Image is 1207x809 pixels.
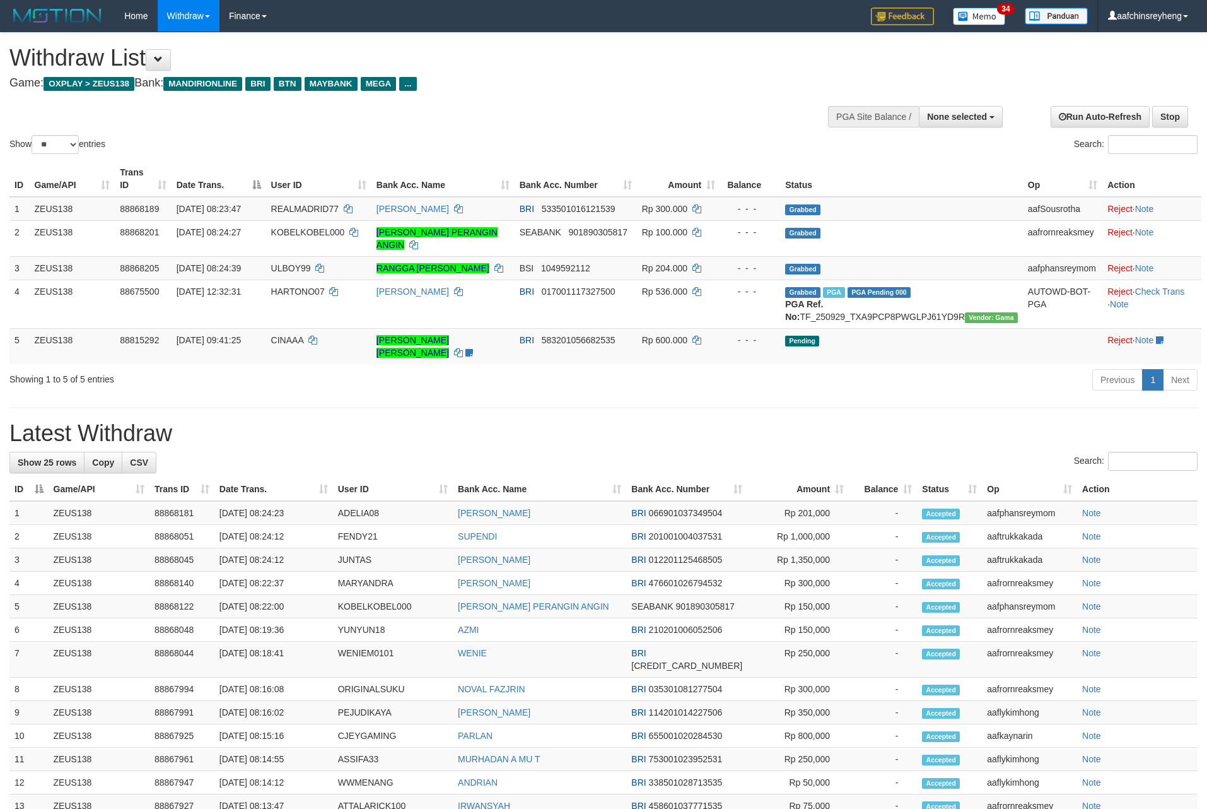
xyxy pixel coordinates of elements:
span: ... [399,77,416,91]
td: CJEYGAMING [333,724,453,748]
td: 11 [9,748,49,771]
td: [DATE] 08:24:12 [214,525,333,548]
td: - [849,572,917,595]
td: WENIEM0101 [333,642,453,678]
th: Action [1077,478,1198,501]
th: ID: activate to sort column descending [9,478,49,501]
span: BSI [520,263,534,273]
td: [DATE] 08:15:16 [214,724,333,748]
div: Showing 1 to 5 of 5 entries [9,368,494,386]
th: Op: activate to sort column ascending [1023,161,1102,197]
a: NOVAL FAZJRIN [458,684,525,694]
span: Copy 343401042797536 to clipboard [631,661,742,671]
a: Note [1135,204,1154,214]
td: aafkaynarin [982,724,1077,748]
span: Copy 901890305817 to clipboard [569,227,627,237]
th: Op: activate to sort column ascending [982,478,1077,501]
input: Search: [1108,452,1198,471]
a: CSV [122,452,156,473]
a: Note [1082,684,1101,694]
a: Copy [84,452,122,473]
span: [DATE] 08:24:39 [177,263,241,273]
td: MARYANDRA [333,572,453,595]
img: MOTION_logo.png [9,6,105,25]
span: Copy [92,458,114,468]
a: Reject [1107,204,1133,214]
td: [DATE] 08:19:36 [214,618,333,642]
td: 1 [9,501,49,525]
th: Trans ID: activate to sort column ascending [115,161,172,197]
td: 88867961 [149,748,214,771]
td: 1 [9,197,30,221]
th: Game/API: activate to sort column ascending [30,161,115,197]
td: aafrornreaksmey [1023,220,1102,256]
a: 1 [1142,369,1163,391]
span: Copy 210201006052506 to clipboard [649,625,723,635]
span: 88868189 [120,204,159,214]
td: 10 [9,724,49,748]
a: Note [1110,299,1129,309]
td: 5 [9,328,30,364]
th: Bank Acc. Number: activate to sort column ascending [515,161,637,197]
td: ZEUS138 [30,256,115,280]
span: Rp 536.000 [642,286,687,297]
span: BRI [631,625,646,635]
a: Reject [1107,263,1133,273]
span: BTN [274,77,301,91]
td: ZEUS138 [30,197,115,221]
td: [DATE] 08:14:55 [214,748,333,771]
td: ZEUS138 [49,548,149,572]
a: [PERSON_NAME] [458,555,530,565]
td: ZEUS138 [49,701,149,724]
th: Balance: activate to sort column ascending [849,478,917,501]
td: aaflykimhong [982,748,1077,771]
td: ZEUS138 [49,678,149,701]
th: Date Trans.: activate to sort column descending [172,161,266,197]
td: 88868048 [149,618,214,642]
span: BRI [631,754,646,764]
span: BRI [520,204,534,214]
span: MAYBANK [305,77,358,91]
td: - [849,748,917,771]
td: Rp 50,000 [747,771,849,794]
a: WENIE [458,648,487,658]
span: [DATE] 09:41:25 [177,335,241,345]
td: Rp 201,000 [747,501,849,525]
td: WWMENANG [333,771,453,794]
td: ORIGINALSUKU [333,678,453,701]
td: aafrornreaksmey [982,642,1077,678]
td: - [849,618,917,642]
a: RANGGA [PERSON_NAME] [376,263,489,273]
td: Rp 350,000 [747,701,849,724]
a: Stop [1152,106,1188,127]
td: ZEUS138 [49,572,149,595]
button: None selected [919,106,1003,127]
a: Note [1082,625,1101,635]
img: Button%20Memo.svg [953,8,1006,25]
div: - - - [725,262,775,275]
span: Rp 600.000 [642,335,687,345]
span: BRI [631,508,646,518]
span: Grabbed [785,264,820,275]
span: BRI [520,335,534,345]
span: BRI [520,286,534,297]
a: Note [1082,601,1101,611]
td: - [849,771,917,794]
td: 88867991 [149,701,214,724]
td: Rp 250,000 [747,748,849,771]
span: HARTONO07 [271,286,325,297]
a: Reject [1107,227,1133,237]
td: · [1102,220,1201,256]
a: Next [1163,369,1198,391]
a: [PERSON_NAME] [458,707,530,717]
td: 7 [9,642,49,678]
select: Showentries [32,135,79,154]
span: Copy 012201125468505 to clipboard [649,555,723,565]
td: ASSIFA33 [333,748,453,771]
td: JUNTAS [333,548,453,572]
td: ZEUS138 [30,220,115,256]
td: ZEUS138 [49,595,149,618]
td: · [1102,328,1201,364]
span: Rp 204.000 [642,263,687,273]
td: aafSousrotha [1023,197,1102,221]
